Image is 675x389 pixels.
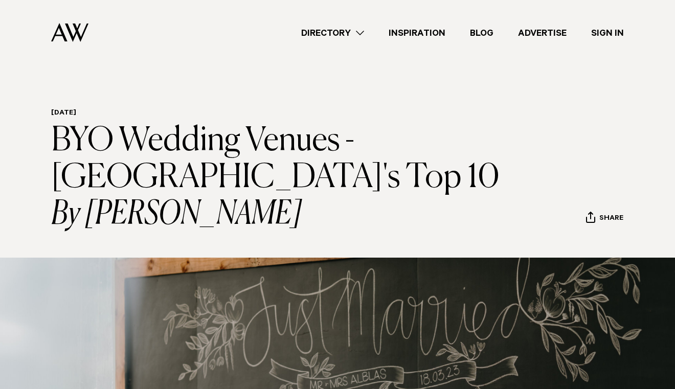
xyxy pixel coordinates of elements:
a: Sign In [579,26,636,40]
img: Auckland Weddings Logo [51,23,88,42]
h6: [DATE] [51,109,524,119]
i: By [PERSON_NAME] [51,196,524,233]
button: Share [586,211,624,226]
h1: BYO Wedding Venues - [GEOGRAPHIC_DATA]'s Top 10 [51,123,524,233]
a: Inspiration [376,26,458,40]
a: Advertise [506,26,579,40]
a: Blog [458,26,506,40]
a: Directory [289,26,376,40]
span: Share [599,214,623,224]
